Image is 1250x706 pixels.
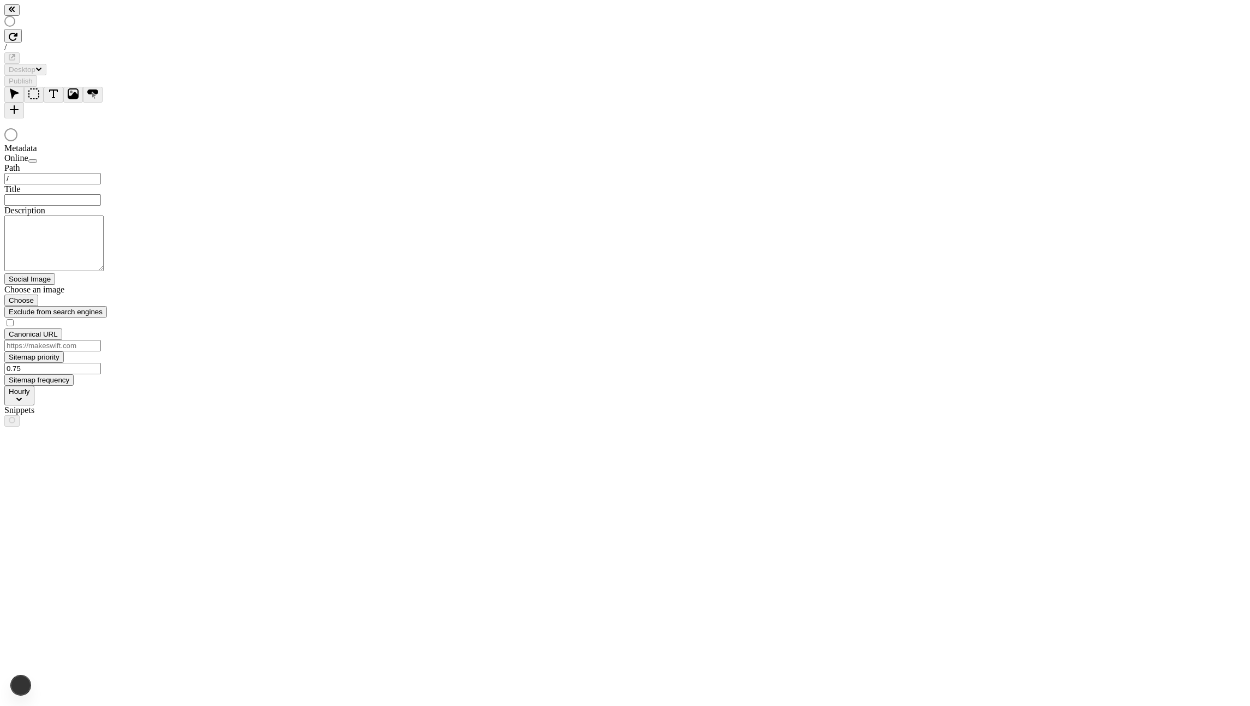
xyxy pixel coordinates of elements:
[9,65,35,74] span: Desktop
[9,353,59,361] span: Sitemap priority
[9,376,69,384] span: Sitemap frequency
[4,273,55,285] button: Social Image
[24,87,44,103] button: Box
[4,374,74,386] button: Sitemap frequency
[9,308,103,316] span: Exclude from search engines
[9,275,51,283] span: Social Image
[4,64,46,75] button: Desktop
[4,184,21,194] span: Title
[4,153,28,163] span: Online
[9,296,34,304] span: Choose
[9,330,58,338] span: Canonical URL
[44,87,63,103] button: Text
[4,351,64,363] button: Sitemap priority
[4,206,45,215] span: Description
[4,306,107,318] button: Exclude from search engines
[4,43,1246,52] div: /
[4,75,37,87] button: Publish
[9,77,33,85] span: Publish
[4,295,38,306] button: Choose
[4,163,20,172] span: Path
[9,387,30,396] span: Hourly
[4,386,34,405] button: Hourly
[4,143,135,153] div: Metadata
[4,340,101,351] input: https://makeswift.com
[4,285,135,295] div: Choose an image
[83,87,103,103] button: Button
[4,328,62,340] button: Canonical URL
[63,87,83,103] button: Image
[4,405,135,415] div: Snippets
